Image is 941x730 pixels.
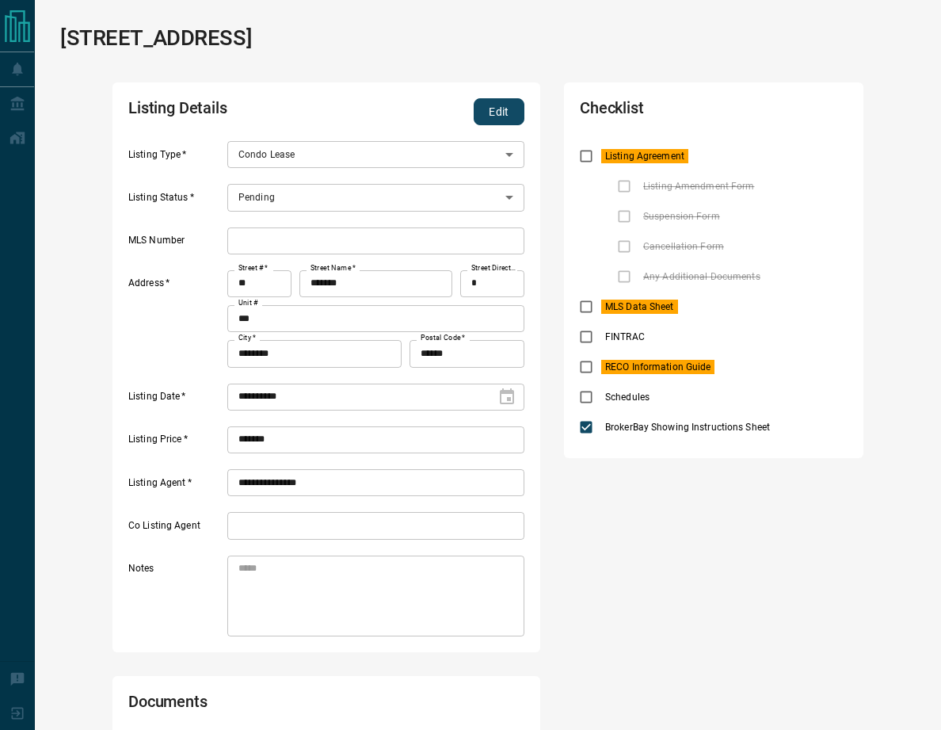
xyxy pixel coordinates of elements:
[639,239,728,254] span: Cancellation Form
[238,298,258,308] label: Unit #
[601,390,653,404] span: Schedules
[601,420,774,434] span: BrokerBay Showing Instructions Sheet
[128,277,223,367] label: Address
[128,433,223,453] label: Listing Price
[128,148,223,169] label: Listing Type
[639,209,724,224] span: Suspension Form
[128,519,223,540] label: Co Listing Agent
[601,330,649,344] span: FINTRAC
[580,98,741,125] h2: Checklist
[601,149,688,163] span: Listing Agreement
[128,562,223,636] label: Notes
[238,263,268,273] label: Street #
[128,476,223,497] label: Listing Agent
[128,692,366,719] h2: Documents
[227,184,524,211] div: Pending
[421,333,465,343] label: Postal Code
[128,390,223,411] label: Listing Date
[474,98,524,125] button: Edit
[227,141,524,168] div: Condo Lease
[639,179,758,193] span: Listing Amendment Form
[128,98,366,125] h2: Listing Details
[128,191,223,212] label: Listing Status
[471,263,516,273] label: Street Direction
[238,333,256,343] label: City
[128,234,223,254] label: MLS Number
[601,360,714,374] span: RECO Information Guide
[639,269,764,284] span: Any Additional Documents
[310,263,356,273] label: Street Name
[60,25,252,51] h1: [STREET_ADDRESS]
[601,300,678,314] span: MLS Data Sheet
